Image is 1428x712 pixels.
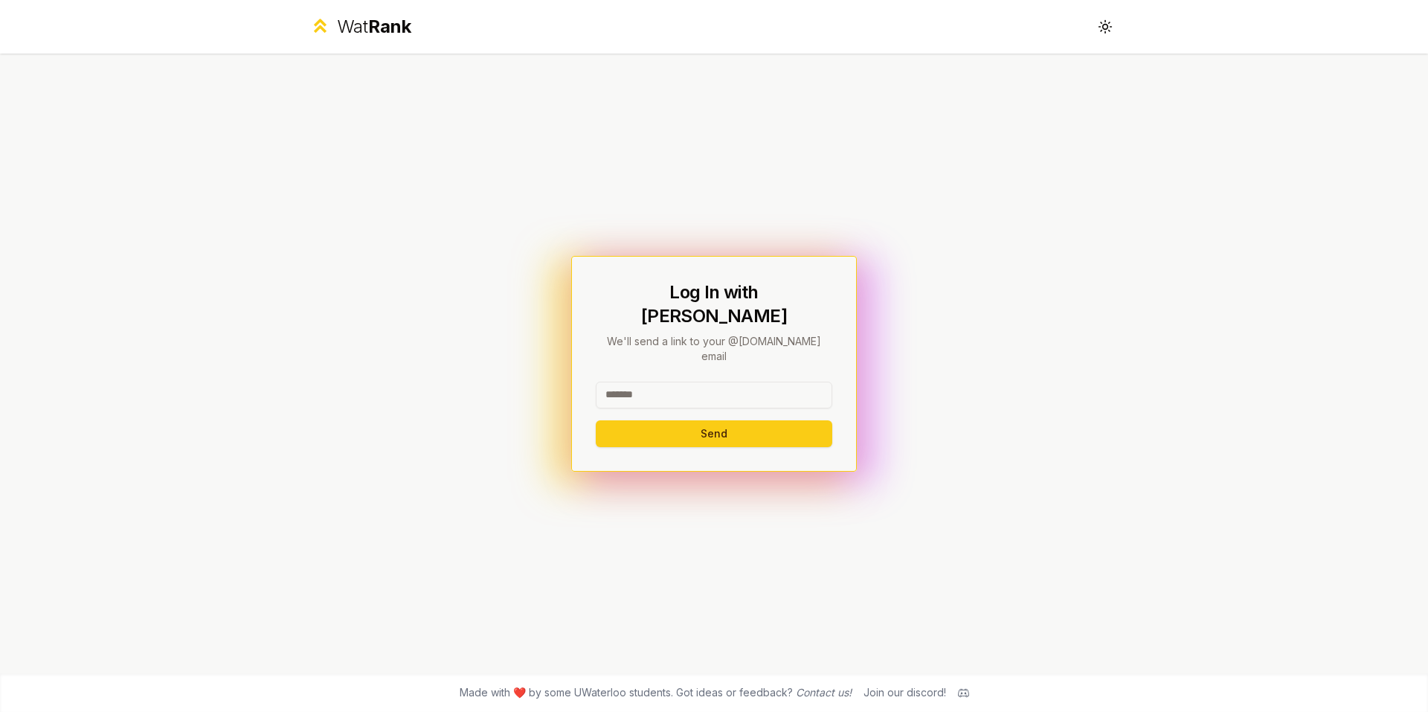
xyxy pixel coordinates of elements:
[309,15,411,39] a: WatRank
[596,280,832,328] h1: Log In with [PERSON_NAME]
[596,420,832,447] button: Send
[337,15,411,39] div: Wat
[796,686,852,699] a: Contact us!
[596,334,832,364] p: We'll send a link to your @[DOMAIN_NAME] email
[460,685,852,700] span: Made with ❤️ by some UWaterloo students. Got ideas or feedback?
[368,16,411,37] span: Rank
[863,685,946,700] div: Join our discord!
